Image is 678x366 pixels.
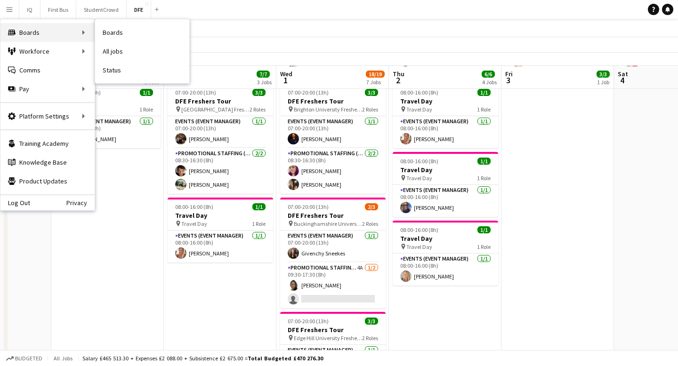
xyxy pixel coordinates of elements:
[280,326,386,334] h3: DFE Freshers Tour
[168,231,273,263] app-card-role: Events (Event Manager)1/108:00-16:00 (8h)[PERSON_NAME]
[252,89,266,96] span: 3/3
[294,220,362,227] span: Buckinghamshire University Freshers Fair
[0,80,95,98] div: Pay
[365,89,378,96] span: 3/3
[140,89,153,96] span: 1/1
[175,89,216,96] span: 07:00-20:00 (13h)
[168,97,273,105] h3: DFE Freshers Tour
[288,89,329,96] span: 07:00-20:00 (13h)
[362,220,378,227] span: 2 Roles
[0,42,95,61] div: Workforce
[477,106,491,113] span: 1 Role
[294,106,362,113] span: Brighton University Freshers Fair
[0,172,95,191] a: Product Updates
[393,221,498,286] div: 08:00-16:00 (8h)1/1Travel Day Travel Day1 RoleEvents (Event Manager)1/108:00-16:00 (8h)[PERSON_NAME]
[66,199,95,207] a: Privacy
[280,198,386,308] app-job-card: 07:00-20:00 (13h)2/3DFE Freshers Tour Buckinghamshire University Freshers Fair2 RolesEvents (Even...
[477,226,491,233] span: 1/1
[181,220,207,227] span: Travel Day
[365,318,378,325] span: 3/3
[477,158,491,165] span: 1/1
[393,83,498,148] app-job-card: 08:00-16:00 (8h)1/1Travel Day Travel Day1 RoleEvents (Event Manager)1/108:00-16:00 (8h)[PERSON_NAME]
[76,0,127,19] button: StudentCrowd
[279,75,292,86] span: 1
[505,70,513,78] span: Fri
[477,175,491,182] span: 1 Role
[95,61,189,80] a: Status
[19,0,40,19] button: IQ
[95,23,189,42] a: Boards
[288,318,329,325] span: 07:00-20:00 (13h)
[5,353,44,364] button: Budgeted
[280,116,386,148] app-card-role: Events (Event Manager)1/107:00-20:00 (13h)[PERSON_NAME]
[362,334,378,342] span: 2 Roles
[504,75,513,86] span: 3
[618,70,628,78] span: Sat
[168,148,273,194] app-card-role: Promotional Staffing (Brand Ambassadors)2/208:30-16:30 (8h)[PERSON_NAME][PERSON_NAME]
[250,106,266,113] span: 2 Roles
[280,97,386,105] h3: DFE Freshers Tour
[393,70,404,78] span: Thu
[365,203,378,210] span: 2/3
[181,106,250,113] span: [GEOGRAPHIC_DATA] Freshers Fair
[55,83,161,148] app-job-card: 08:00-16:00 (8h)1/1Travel Day Travel Day1 RoleEvents (Event Manager)1/108:00-16:00 (8h)[PERSON_NAME]
[168,211,273,220] h3: Travel Day
[288,203,329,210] span: 07:00-20:00 (13h)
[280,231,386,263] app-card-role: Events (Event Manager)1/107:00-20:00 (13h)Givenchy Sneekes
[366,71,385,78] span: 18/19
[82,355,323,362] div: Salary £465 513.30 + Expenses £2 088.00 + Subsistence £2 675.00 =
[406,243,432,250] span: Travel Day
[366,79,384,86] div: 7 Jobs
[393,185,498,217] app-card-role: Events (Event Manager)1/108:00-16:00 (8h)[PERSON_NAME]
[257,79,272,86] div: 3 Jobs
[257,71,270,78] span: 7/7
[168,198,273,263] app-job-card: 08:00-16:00 (8h)1/1Travel Day Travel Day1 RoleEvents (Event Manager)1/108:00-16:00 (8h)[PERSON_NAME]
[597,79,609,86] div: 1 Job
[15,355,42,362] span: Budgeted
[0,61,95,80] a: Comms
[0,23,95,42] div: Boards
[95,42,189,61] a: All jobs
[406,175,432,182] span: Travel Day
[393,166,498,174] h3: Travel Day
[175,203,213,210] span: 08:00-16:00 (8h)
[482,71,495,78] span: 6/6
[0,153,95,172] a: Knowledge Base
[362,106,378,113] span: 2 Roles
[400,89,438,96] span: 08:00-16:00 (8h)
[248,355,323,362] span: Total Budgeted £470 276.30
[400,226,438,233] span: 08:00-16:00 (8h)
[391,75,404,86] span: 2
[168,116,273,148] app-card-role: Events (Event Manager)1/107:00-20:00 (13h)[PERSON_NAME]
[168,83,273,194] app-job-card: 07:00-20:00 (13h)3/3DFE Freshers Tour [GEOGRAPHIC_DATA] Freshers Fair2 RolesEvents (Event Manager...
[0,134,95,153] a: Training Academy
[252,203,266,210] span: 1/1
[0,199,30,207] a: Log Out
[127,0,151,19] button: DFE
[400,158,438,165] span: 08:00-16:00 (8h)
[252,220,266,227] span: 1 Role
[597,71,610,78] span: 3/3
[616,75,628,86] span: 4
[482,79,497,86] div: 4 Jobs
[393,152,498,217] app-job-card: 08:00-16:00 (8h)1/1Travel Day Travel Day1 RoleEvents (Event Manager)1/108:00-16:00 (8h)[PERSON_NAME]
[0,107,95,126] div: Platform Settings
[55,116,161,148] app-card-role: Events (Event Manager)1/108:00-16:00 (8h)[PERSON_NAME]
[393,116,498,148] app-card-role: Events (Event Manager)1/108:00-16:00 (8h)[PERSON_NAME]
[280,83,386,194] app-job-card: 07:00-20:00 (13h)3/3DFE Freshers Tour Brighton University Freshers Fair2 RolesEvents (Event Manag...
[280,70,292,78] span: Wed
[393,97,498,105] h3: Travel Day
[393,234,498,243] h3: Travel Day
[294,334,362,342] span: Edge Hill University Freshers Fair
[393,254,498,286] app-card-role: Events (Event Manager)1/108:00-16:00 (8h)[PERSON_NAME]
[280,211,386,220] h3: DFE Freshers Tour
[52,355,74,362] span: All jobs
[55,97,161,105] h3: Travel Day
